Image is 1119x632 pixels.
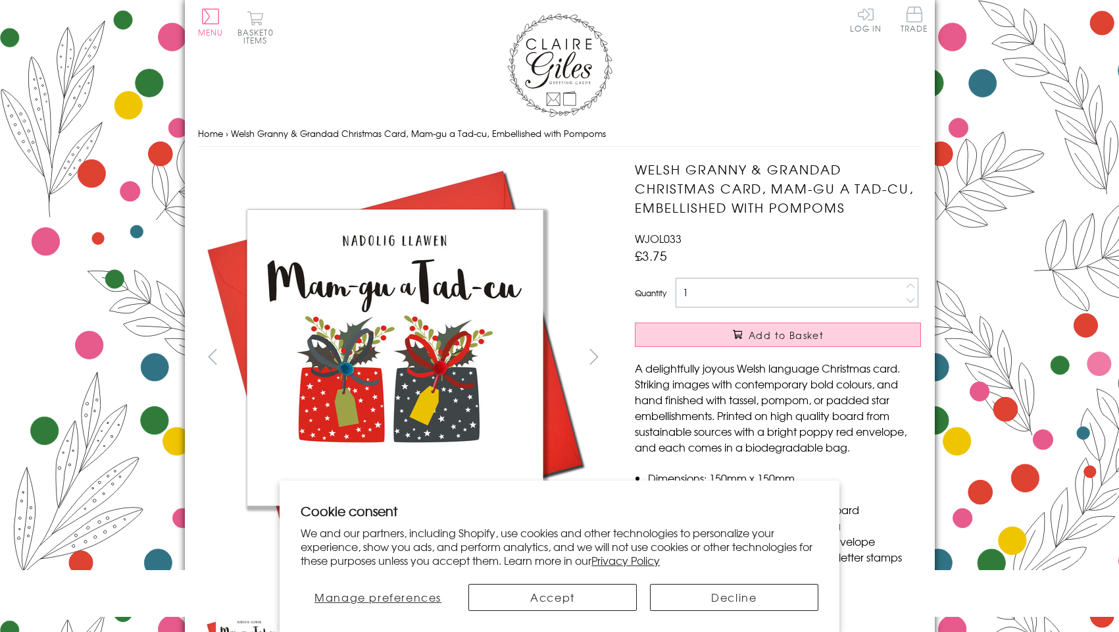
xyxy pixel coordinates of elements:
[635,246,667,265] span: £3.75
[635,230,682,246] span: WJOL033
[850,7,882,32] a: Log In
[198,9,224,36] button: Menu
[243,26,274,46] span: 0 items
[749,329,824,342] span: Add to Basket
[198,342,228,371] button: prev
[198,127,223,140] a: Home
[901,7,928,35] a: Trade
[635,160,921,217] h1: Welsh Granny & Grandad Christmas Card, Mam-gu a Tad-cu, Embellished with Pompoms
[301,502,818,520] h2: Cookie consent
[635,323,921,347] button: Add to Basket
[648,470,921,486] li: Dimensions: 150mm x 150mm
[901,7,928,32] span: Trade
[507,13,612,117] img: Claire Giles Greetings Cards
[301,584,455,611] button: Manage preferences
[301,526,818,567] p: We and our partners, including Shopify, use cookies and other technologies to personalize your ex...
[314,589,441,605] span: Manage preferences
[198,120,922,147] nav: breadcrumbs
[635,287,666,299] label: Quantity
[635,360,921,455] p: A delightfully joyous Welsh language Christmas card. Striking images with contemporary bold colou...
[591,552,660,568] a: Privacy Policy
[579,342,609,371] button: next
[468,584,637,611] button: Accept
[197,160,592,555] img: Welsh Granny & Grandad Christmas Card, Mam-gu a Tad-cu, Embellished with Pompoms
[650,584,818,611] button: Decline
[226,127,228,140] span: ›
[609,160,1003,555] img: Welsh Granny & Grandad Christmas Card, Mam-gu a Tad-cu, Embellished with Pompoms
[198,568,609,584] h3: More views
[237,11,274,44] button: Basket0 items
[198,26,224,38] span: Menu
[231,127,606,140] span: Welsh Granny & Grandad Christmas Card, Mam-gu a Tad-cu, Embellished with Pompoms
